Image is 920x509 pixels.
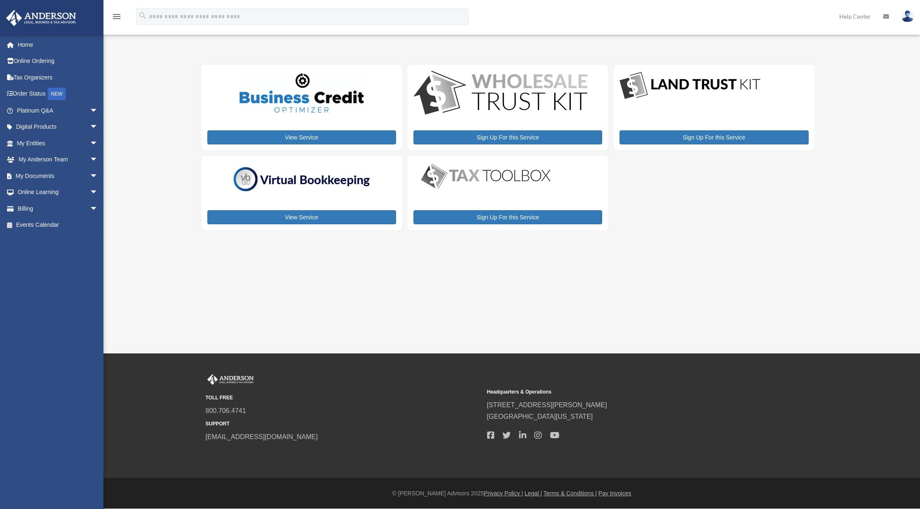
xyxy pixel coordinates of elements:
img: Anderson Advisors Platinum Portal [206,374,255,385]
a: [GEOGRAPHIC_DATA][US_STATE] [487,413,593,420]
a: Events Calendar [6,217,110,233]
span: arrow_drop_down [90,200,106,217]
small: Headquarters & Operations [487,388,763,396]
img: WS-Trust-Kit-lgo-1.jpg [413,71,587,117]
span: arrow_drop_down [90,184,106,201]
a: 800.706.4741 [206,407,246,414]
span: arrow_drop_down [90,102,106,119]
a: Tax Organizers [6,69,110,86]
div: © [PERSON_NAME] Advisors 2025 [103,488,920,499]
a: [STREET_ADDRESS][PERSON_NAME] [487,401,607,408]
a: Digital Productsarrow_drop_down [6,119,106,135]
img: taxtoolbox_new-1.webp [413,162,558,191]
span: arrow_drop_down [90,168,106,185]
small: TOLL FREE [206,394,481,402]
a: My Documentsarrow_drop_down [6,168,110,184]
div: NEW [48,88,66,100]
img: LandTrust_lgo-1.jpg [620,71,760,101]
a: [EMAIL_ADDRESS][DOMAIN_NAME] [206,433,318,440]
a: Sign Up For this Service [413,210,602,224]
a: My Anderson Teamarrow_drop_down [6,151,110,168]
a: Sign Up For this Service [620,130,808,144]
span: arrow_drop_down [90,135,106,152]
a: Privacy Policy | [484,490,523,497]
a: Pay Invoices [598,490,631,497]
a: Billingarrow_drop_down [6,200,110,217]
img: Anderson Advisors Platinum Portal [4,10,79,26]
i: search [138,11,147,20]
a: Terms & Conditions | [543,490,597,497]
a: Order StatusNEW [6,86,110,103]
a: menu [112,14,122,22]
a: Online Learningarrow_drop_down [6,184,110,201]
span: arrow_drop_down [90,151,106,168]
a: Home [6,36,110,53]
small: SUPPORT [206,420,481,428]
img: User Pic [901,10,914,22]
a: Online Ordering [6,53,110,70]
a: View Service [207,210,396,224]
a: Legal | [525,490,542,497]
span: arrow_drop_down [90,119,106,136]
a: View Service [207,130,396,144]
a: Platinum Q&Aarrow_drop_down [6,102,110,119]
a: My Entitiesarrow_drop_down [6,135,110,151]
i: menu [112,12,122,22]
a: Sign Up For this Service [413,130,602,144]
